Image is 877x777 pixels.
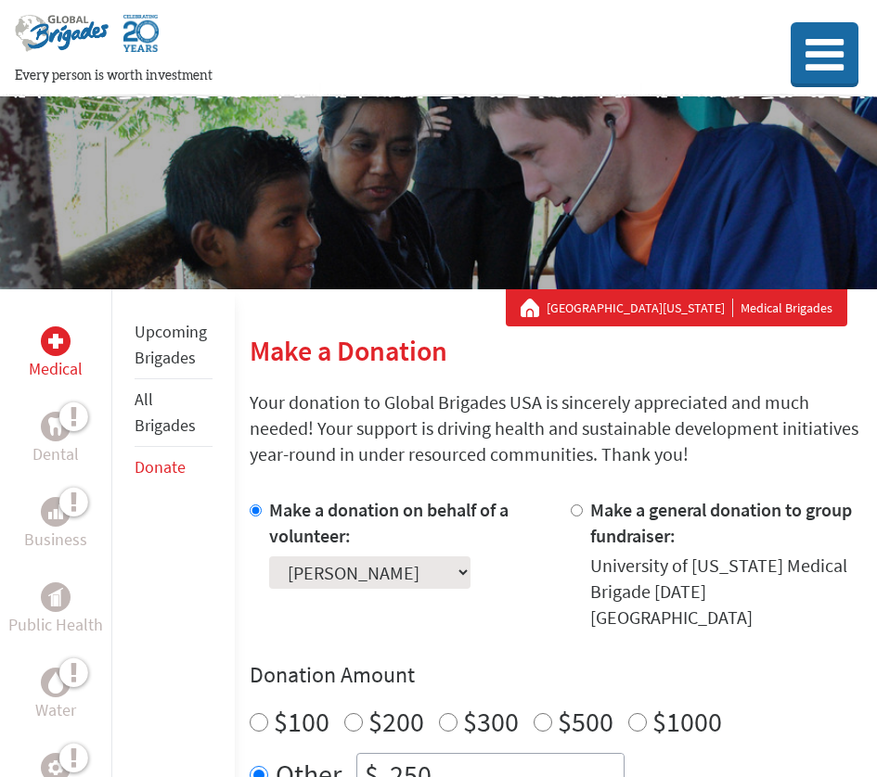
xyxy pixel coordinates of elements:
img: Global Brigades Celebrating 20 Years [123,15,159,67]
img: Business [48,504,63,519]
h2: Make a Donation [250,334,862,367]
div: Medical Brigades [521,299,832,317]
a: BusinessBusiness [24,497,87,553]
div: Public Health [41,582,71,612]
a: DentalDental [32,412,79,467]
label: $500 [558,704,613,739]
div: Dental [41,412,71,441]
p: Every person is worth investment [15,67,721,85]
p: Dental [32,441,79,467]
li: Donate [135,447,213,488]
div: Business [41,497,71,527]
label: $300 [463,704,519,739]
a: Upcoming Brigades [135,321,207,368]
p: Water [35,697,76,723]
div: University of [US_STATE] Medical Brigade [DATE] [GEOGRAPHIC_DATA] [590,553,862,631]
img: Medical [48,334,63,349]
a: Public HealthPublic Health [8,582,103,638]
a: All Brigades [135,388,196,436]
label: Make a donation on behalf of a volunteer: [269,498,509,547]
img: Engineering [48,760,63,775]
p: Your donation to Global Brigades USA is sincerely appreciated and much needed! Your support is dr... [250,389,862,467]
a: WaterWater [35,668,76,723]
h4: Donation Amount [250,660,862,690]
label: Make a general donation to group fundraiser: [590,498,852,547]
li: Upcoming Brigades [135,312,213,379]
a: Donate [135,456,186,478]
img: Water [48,671,63,693]
div: Water [41,668,71,697]
p: Public Health [8,612,103,638]
label: $1000 [652,704,722,739]
a: MedicalMedical [29,326,83,382]
p: Business [24,527,87,553]
div: Medical [41,326,71,356]
label: $200 [368,704,424,739]
img: Public Health [48,588,63,606]
label: $100 [274,704,329,739]
p: Medical [29,356,83,382]
img: Global Brigades Logo [15,15,109,67]
img: Dental [48,417,63,435]
li: All Brigades [135,379,213,447]
a: [GEOGRAPHIC_DATA][US_STATE] [547,299,733,317]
